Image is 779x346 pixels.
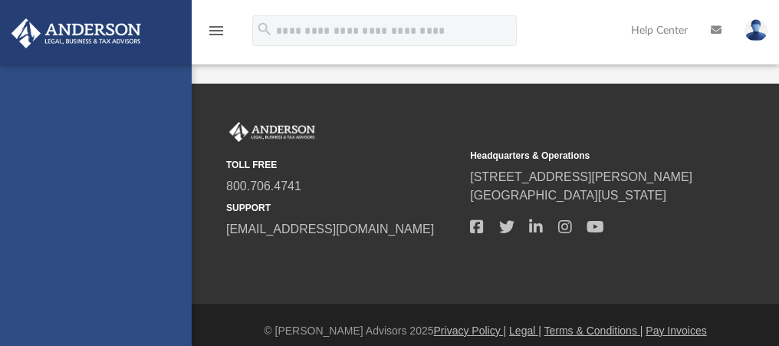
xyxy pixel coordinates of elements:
small: TOLL FREE [226,158,459,172]
a: [EMAIL_ADDRESS][DOMAIN_NAME] [226,222,434,236]
a: Terms & Conditions | [544,325,643,337]
a: 800.706.4741 [226,180,301,193]
a: Legal | [509,325,541,337]
small: SUPPORT [226,201,459,215]
a: Privacy Policy | [434,325,507,337]
img: Anderson Advisors Platinum Portal [226,122,318,142]
small: Headquarters & Operations [470,149,703,163]
img: Anderson Advisors Platinum Portal [7,18,146,48]
div: © [PERSON_NAME] Advisors 2025 [192,323,779,339]
i: menu [207,21,225,40]
a: Pay Invoices [646,325,706,337]
a: [GEOGRAPHIC_DATA][US_STATE] [470,189,666,202]
a: [STREET_ADDRESS][PERSON_NAME] [470,170,692,183]
i: search [256,21,273,38]
a: menu [207,29,225,40]
img: User Pic [744,19,767,41]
